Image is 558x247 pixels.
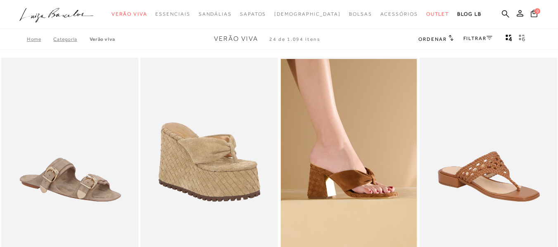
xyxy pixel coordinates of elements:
span: Essenciais [155,11,190,17]
a: BLOG LB [457,7,481,22]
span: Bolsas [349,11,372,17]
button: Mostrar 4 produtos por linha [503,34,515,45]
span: Ordenar [418,36,446,42]
span: BLOG LB [457,11,481,17]
a: noSubCategoriesText [274,7,341,22]
span: Verão Viva [214,35,258,42]
span: 24 de 1.094 itens [269,36,321,42]
a: categoryNavScreenReaderText [112,7,147,22]
a: Home [27,36,53,42]
a: categoryNavScreenReaderText [426,7,449,22]
span: Sandálias [199,11,232,17]
a: categoryNavScreenReaderText [380,7,418,22]
span: [DEMOGRAPHIC_DATA] [274,11,341,17]
a: categoryNavScreenReaderText [199,7,232,22]
a: categoryNavScreenReaderText [349,7,372,22]
a: FILTRAR [463,35,492,41]
span: Sapatos [240,11,266,17]
a: Categoria [53,36,89,42]
span: Verão Viva [112,11,147,17]
span: Outlet [426,11,449,17]
a: categoryNavScreenReaderText [155,7,190,22]
span: Acessórios [380,11,418,17]
a: Verão Viva [90,36,115,42]
button: 0 [528,9,540,20]
button: gridText6Desc [516,34,528,45]
span: 0 [534,8,540,14]
a: categoryNavScreenReaderText [240,7,266,22]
